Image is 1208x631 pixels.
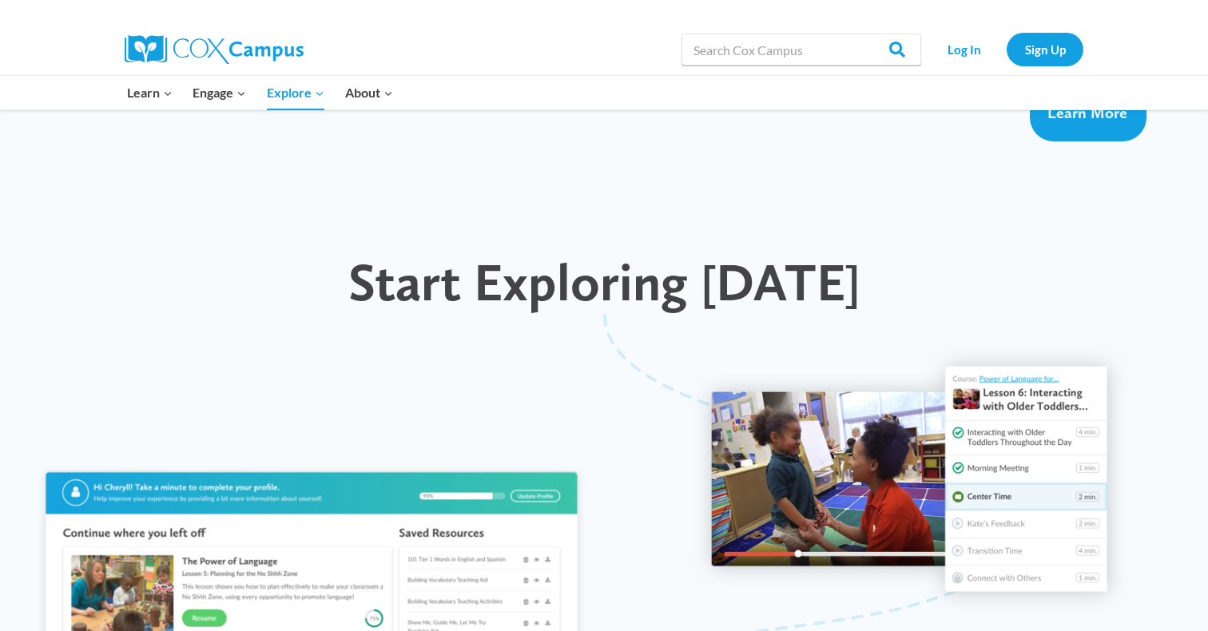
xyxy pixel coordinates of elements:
[348,250,860,313] span: Start Exploring [DATE]
[690,345,1130,614] img: course-video-preview
[335,76,403,109] button: Child menu of About
[1030,85,1146,141] a: Learn More
[183,76,257,109] button: Child menu of Engage
[125,35,304,64] img: Cox Campus
[117,76,403,109] nav: Primary Navigation
[1007,33,1083,65] a: Sign Up
[681,34,921,65] input: Search Cox Campus
[117,76,183,109] button: Child menu of Learn
[256,76,335,109] button: Child menu of Explore
[1047,103,1127,122] span: Learn More
[929,33,999,65] a: Log In
[929,33,1083,65] nav: Secondary Navigation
